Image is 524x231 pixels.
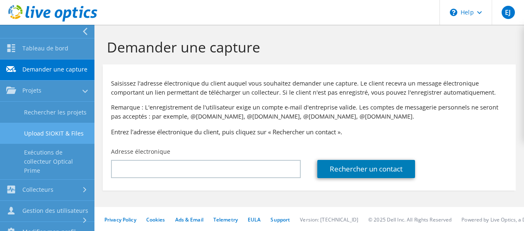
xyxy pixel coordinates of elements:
a: Privacy Policy [104,216,136,223]
a: Cookies [146,216,165,223]
a: Support [270,216,290,223]
p: Remarque : L'enregistrement de l'utilisateur exige un compte e-mail d'entreprise valide. Les comp... [111,103,507,121]
li: Version: [TECHNICAL_ID] [300,216,358,223]
a: EULA [248,216,261,223]
span: EJ [502,6,515,19]
a: Rechercher un contact [317,160,415,178]
p: Saisissez l'adresse électronique du client auquel vous souhaitez demander une capture. Le client ... [111,79,507,97]
label: Adresse électronique [111,148,170,156]
h1: Demander une capture [107,38,507,56]
li: © 2025 Dell Inc. All Rights Reserved [368,216,452,223]
svg: \n [450,9,457,16]
a: Ads & Email [175,216,203,223]
a: Telemetry [213,216,238,223]
h3: Entrez l'adresse électronique du client, puis cliquez sur « Rechercher un contact ». [111,127,507,136]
